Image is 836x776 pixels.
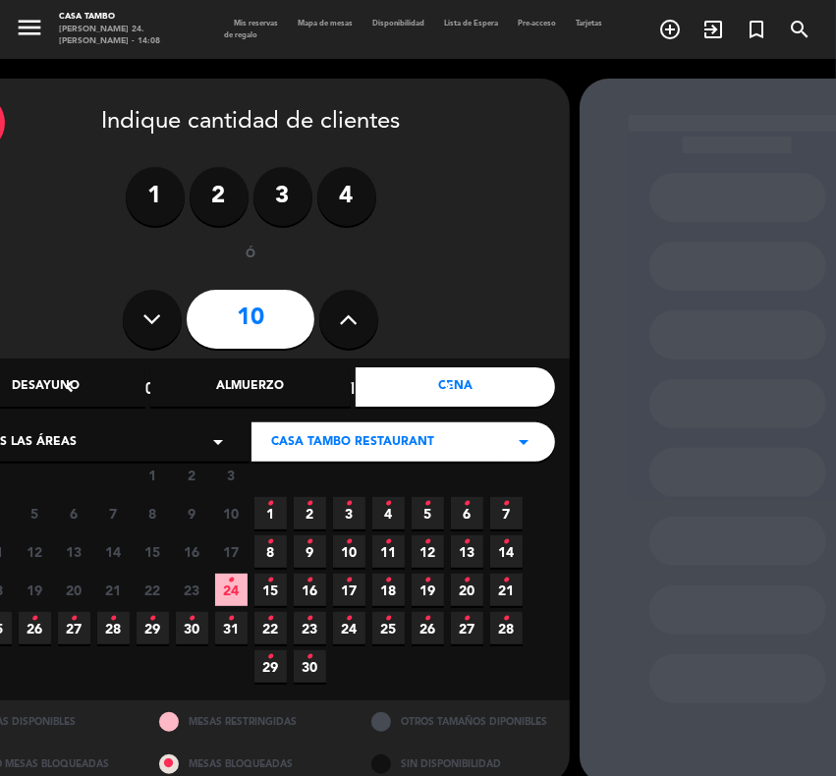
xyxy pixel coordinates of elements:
i: • [307,527,313,558]
i: • [189,603,195,635]
i: • [424,603,431,635]
i: • [307,641,313,673]
span: 14 [490,535,523,568]
span: 18 [372,574,405,606]
span: 14 [97,535,130,568]
span: 21 [490,574,523,606]
i: • [307,488,313,520]
i: • [385,565,392,596]
span: 2 [294,497,326,529]
span: 2 [176,459,208,491]
span: 10 [333,535,365,568]
i: • [267,603,274,635]
label: 2 [190,167,249,226]
span: Pre-acceso [508,20,566,28]
span: 28 [490,612,523,644]
i: • [307,603,313,635]
i: • [464,565,471,596]
span: 20 [451,574,483,606]
label: 4 [317,167,376,226]
span: Mapa de mesas [288,20,362,28]
span: 7 [490,497,523,529]
span: 1 [254,497,287,529]
div: Almuerzo [150,367,350,407]
span: 22 [137,574,169,606]
div: Casa Tambo [59,11,195,24]
span: Mis reservas [224,20,288,28]
span: 27 [451,612,483,644]
span: 25 [372,612,405,644]
span: 13 [451,535,483,568]
i: • [385,488,392,520]
i: • [503,488,510,520]
i: arrow_drop_down [512,430,535,454]
i: • [71,603,78,635]
span: 29 [137,612,169,644]
span: 13 [58,535,90,568]
span: 3 [333,497,365,529]
label: 3 [253,167,312,226]
i: • [307,565,313,596]
i: • [385,603,392,635]
span: 7 [97,497,130,529]
span: 12 [412,535,444,568]
i: add_circle_outline [658,18,682,41]
span: 19 [412,574,444,606]
i: chevron_right [438,376,459,397]
i: • [464,527,471,558]
span: 28 [97,612,130,644]
i: exit_to_app [701,18,725,41]
i: • [228,565,235,596]
span: 8 [137,497,169,529]
span: 27 [58,612,90,644]
i: • [267,488,274,520]
span: 1 [137,459,169,491]
i: • [503,527,510,558]
label: 1 [126,167,185,226]
span: 16 [176,535,208,568]
div: MESAS RESTRINGIDAS [144,700,358,743]
span: 22 [254,612,287,644]
i: chevron_left [60,376,81,397]
span: 23 [294,612,326,644]
span: 12 [19,535,51,568]
span: 24 [215,574,248,606]
span: 20 [58,574,90,606]
i: • [464,603,471,635]
span: 17 [215,535,248,568]
i: turned_in_not [745,18,768,41]
span: 17 [333,574,365,606]
span: Disponibilidad [362,20,434,28]
span: 6 [451,497,483,529]
i: • [346,603,353,635]
span: 10 [215,497,248,529]
i: • [346,527,353,558]
i: • [346,488,353,520]
span: 23 [176,574,208,606]
i: • [267,641,274,673]
span: 24 [333,612,365,644]
span: 6 [58,497,90,529]
i: • [424,565,431,596]
span: 30 [176,612,208,644]
span: 5 [19,497,51,529]
i: • [31,603,38,635]
i: • [267,527,274,558]
i: • [346,565,353,596]
span: 26 [412,612,444,644]
span: 16 [294,574,326,606]
i: • [267,565,274,596]
i: • [110,603,117,635]
i: arrow_drop_down [206,430,230,454]
span: Tarjetas de regalo [224,20,602,39]
span: 9 [176,497,208,529]
i: • [385,527,392,558]
span: 3 [215,459,248,491]
span: 15 [137,535,169,568]
span: 8 [254,535,287,568]
i: • [424,527,431,558]
span: 21 [97,574,130,606]
span: 11 [372,535,405,568]
i: • [464,488,471,520]
i: • [149,603,156,635]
